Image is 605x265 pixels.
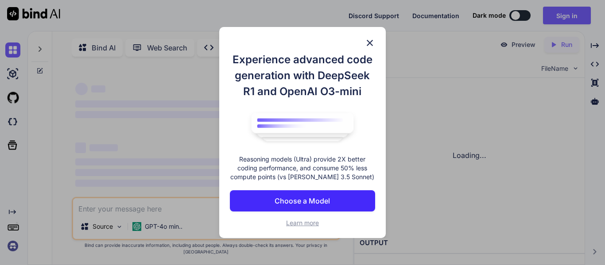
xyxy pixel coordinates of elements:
p: Reasoning models (Ultra) provide 2X better coding performance, and consume 50% less compute point... [230,155,375,181]
img: close [365,38,375,48]
p: Choose a Model [275,196,330,206]
button: Choose a Model [230,190,375,211]
img: bind logo [245,108,360,146]
h1: Experience advanced code generation with DeepSeek R1 and OpenAI O3-mini [230,52,375,100]
span: Learn more [286,219,319,227]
